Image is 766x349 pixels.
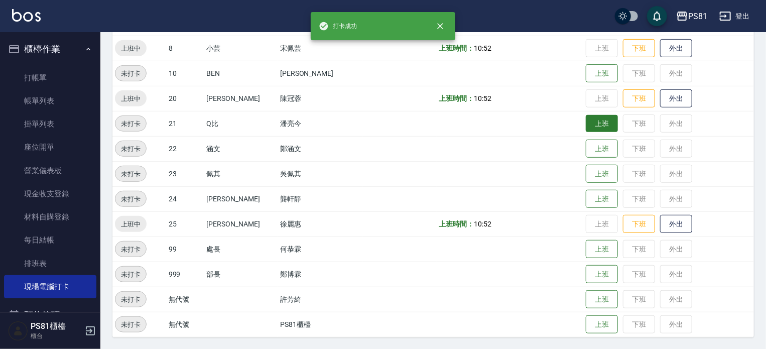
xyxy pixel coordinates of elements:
[278,61,363,86] td: [PERSON_NAME]
[204,211,278,237] td: [PERSON_NAME]
[166,237,204,262] td: 99
[115,219,147,229] span: 上班中
[278,186,363,211] td: 龔軒靜
[166,211,204,237] td: 25
[586,64,618,83] button: 上班
[319,21,357,31] span: 打卡成功
[115,68,146,79] span: 未打卡
[688,10,707,23] div: PS81
[278,36,363,61] td: 宋佩芸
[115,269,146,280] span: 未打卡
[623,39,655,58] button: 下班
[278,86,363,111] td: 陳冠蓉
[586,140,618,158] button: 上班
[4,136,96,159] a: 座位開單
[115,244,146,255] span: 未打卡
[204,186,278,211] td: [PERSON_NAME]
[474,94,491,102] span: 10:52
[647,6,667,26] button: save
[4,66,96,89] a: 打帳單
[4,112,96,136] a: 掛單列表
[166,136,204,161] td: 22
[660,215,692,234] button: 外出
[474,44,491,52] span: 10:52
[586,265,618,284] button: 上班
[166,287,204,312] td: 無代號
[278,111,363,136] td: 潘亮今
[204,161,278,186] td: 佩其
[204,136,278,161] td: 涵文
[586,290,618,309] button: 上班
[660,89,692,108] button: 外出
[278,312,363,337] td: PS81櫃檯
[4,302,96,328] button: 預約管理
[429,15,451,37] button: close
[623,215,655,234] button: 下班
[204,86,278,111] td: [PERSON_NAME]
[4,89,96,112] a: 帳單列表
[439,220,474,228] b: 上班時間：
[4,159,96,182] a: 營業儀表板
[278,237,363,262] td: 何恭霖
[204,36,278,61] td: 小芸
[115,93,147,104] span: 上班中
[204,61,278,86] td: BEN
[204,111,278,136] td: Q比
[4,36,96,62] button: 櫃檯作業
[660,39,692,58] button: 外出
[31,321,82,331] h5: PS81櫃檯
[8,321,28,341] img: Person
[166,111,204,136] td: 21
[586,115,618,133] button: 上班
[115,144,146,154] span: 未打卡
[439,44,474,52] b: 上班時間：
[166,312,204,337] td: 無代號
[4,205,96,228] a: 材料自購登錄
[672,6,711,27] button: PS81
[115,294,146,305] span: 未打卡
[4,252,96,275] a: 排班表
[4,182,96,205] a: 現金收支登錄
[586,240,618,259] button: 上班
[278,287,363,312] td: 許芳綺
[166,262,204,287] td: 999
[115,43,147,54] span: 上班中
[586,315,618,334] button: 上班
[166,86,204,111] td: 20
[12,9,41,22] img: Logo
[623,89,655,108] button: 下班
[115,119,146,129] span: 未打卡
[204,237,278,262] td: 處長
[4,275,96,298] a: 現場電腦打卡
[586,165,618,183] button: 上班
[115,319,146,330] span: 未打卡
[715,7,754,26] button: 登出
[166,186,204,211] td: 24
[31,331,82,340] p: 櫃台
[204,262,278,287] td: 部長
[166,61,204,86] td: 10
[278,211,363,237] td: 徐麗惠
[166,161,204,186] td: 23
[115,169,146,179] span: 未打卡
[4,228,96,252] a: 每日結帳
[278,136,363,161] td: 鄭涵文
[278,262,363,287] td: 鄭博霖
[586,190,618,208] button: 上班
[474,220,491,228] span: 10:52
[278,161,363,186] td: 吳佩其
[439,94,474,102] b: 上班時間：
[115,194,146,204] span: 未打卡
[166,36,204,61] td: 8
